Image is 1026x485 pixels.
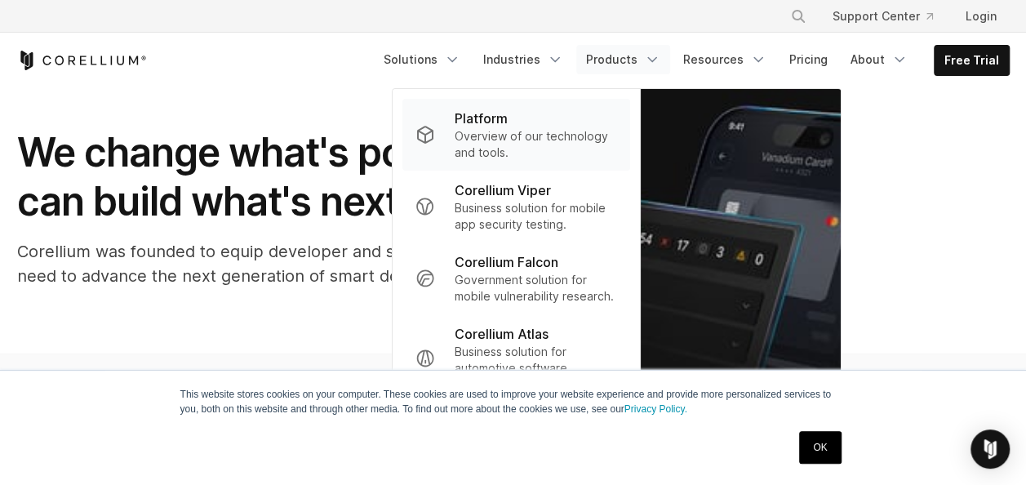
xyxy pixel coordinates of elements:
[402,99,629,171] a: Platform Overview of our technology and tools.
[970,429,1010,469] div: Open Intercom Messenger
[771,2,1010,31] div: Navigation Menu
[640,89,841,484] a: MATRIX Technology Mobile app testing and reporting automation.
[17,239,670,288] p: Corellium was founded to equip developer and security teams with the tools they need to advance t...
[799,431,841,464] a: OK
[374,45,470,74] a: Solutions
[180,387,846,416] p: This website stores cookies on your computer. These cookies are used to improve your website expe...
[454,252,557,272] p: Corellium Falcon
[473,45,573,74] a: Industries
[454,324,548,344] p: Corellium Atlas
[17,51,147,70] a: Corellium Home
[454,344,616,393] p: Business solution for automotive software development.
[953,2,1010,31] a: Login
[402,171,629,242] a: Corellium Viper Business solution for mobile app security testing.
[819,2,946,31] a: Support Center
[454,272,616,305] p: Government solution for mobile vulnerability research.
[454,128,616,161] p: Overview of our technology and tools.
[454,200,616,233] p: Business solution for mobile app security testing.
[454,180,550,200] p: Corellium Viper
[374,45,1010,76] div: Navigation Menu
[402,314,629,403] a: Corellium Atlas Business solution for automotive software development.
[402,242,629,314] a: Corellium Falcon Government solution for mobile vulnerability research.
[17,128,670,226] h1: We change what's possible, so you can build what's next.
[624,403,687,415] a: Privacy Policy.
[935,46,1009,75] a: Free Trial
[576,45,670,74] a: Products
[779,45,837,74] a: Pricing
[454,109,507,128] p: Platform
[784,2,813,31] button: Search
[673,45,776,74] a: Resources
[640,89,841,484] img: Matrix_WebNav_1x
[841,45,917,74] a: About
